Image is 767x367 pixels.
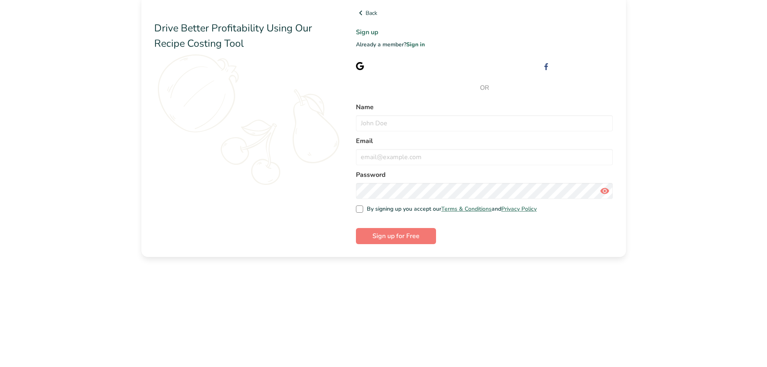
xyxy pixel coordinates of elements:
[356,27,613,37] h1: Sign up
[356,83,613,93] span: OR
[154,8,233,18] img: Food Label Maker
[356,40,613,49] p: Already a member?
[356,115,613,131] input: John Doe
[356,228,436,244] button: Sign up for Free
[154,21,312,50] span: Drive Better Profitability Using Our Recipe Costing Tool
[356,102,613,112] label: Name
[390,62,421,70] span: with Google
[356,149,613,165] input: email@example.com
[370,62,421,70] div: Sign up
[441,205,492,213] a: Terms & Conditions
[356,170,613,180] label: Password
[406,41,425,48] a: Sign in
[356,8,613,18] a: Back
[356,136,613,146] label: Email
[575,62,613,70] span: with Facebook
[556,62,613,70] div: Sign up
[372,231,420,241] span: Sign up for Free
[501,205,537,213] a: Privacy Policy
[363,205,537,213] span: By signing up you accept our and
